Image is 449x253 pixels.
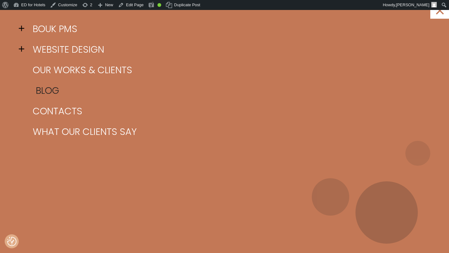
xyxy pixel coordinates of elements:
a: BOUK PMS [28,19,430,39]
img: Revisit consent button [7,237,17,246]
a: Contacts [28,101,430,122]
a: Website design [28,39,430,60]
button: Consent Preferences [7,237,17,246]
span: [PERSON_NAME] [396,2,429,7]
a: Blog [31,80,433,101]
a: Our works & clients [28,60,430,80]
div: Good [157,3,161,7]
a: What our clients say [28,122,430,142]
